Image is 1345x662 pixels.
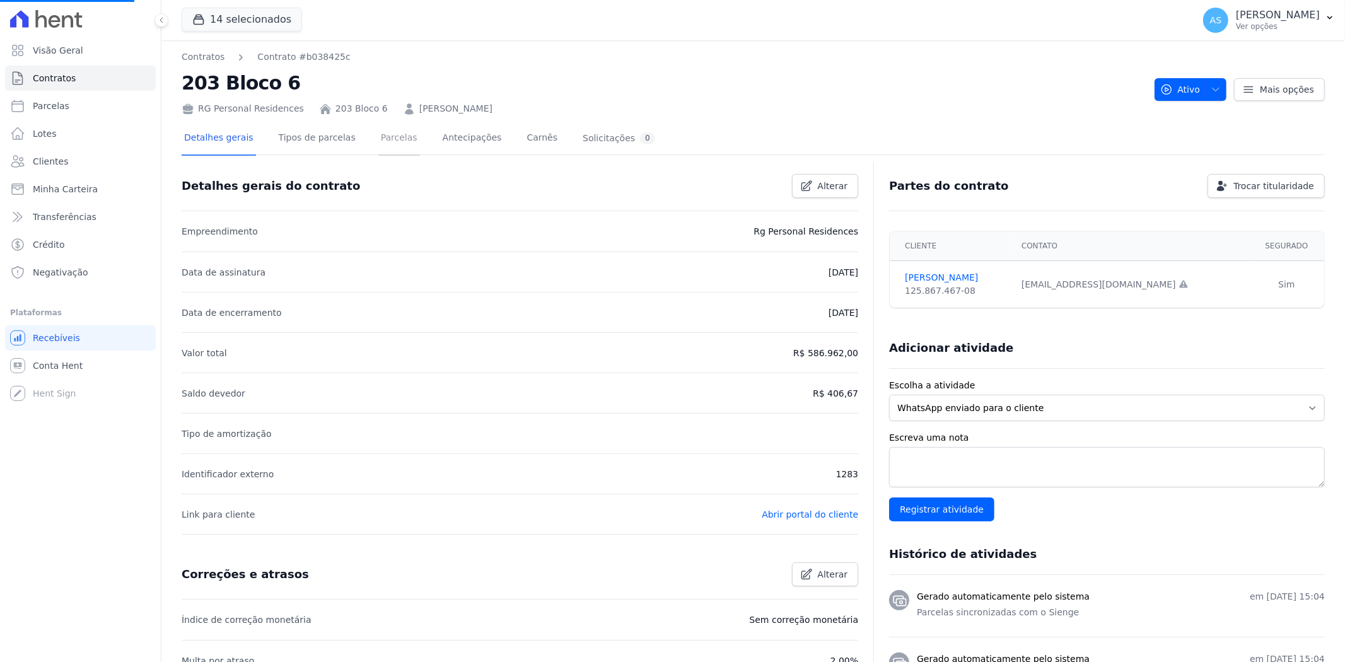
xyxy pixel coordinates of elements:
a: Mais opções [1234,78,1325,101]
label: Escolha a atividade [889,379,1325,392]
th: Contato [1014,231,1249,261]
p: em [DATE] 15:04 [1250,590,1325,603]
a: Tipos de parcelas [276,122,358,156]
h3: Gerado automaticamente pelo sistema [917,590,1090,603]
p: Sem correção monetária [750,612,859,627]
a: Minha Carteira [5,177,156,202]
h3: Histórico de atividades [889,547,1037,562]
span: Trocar titularidade [1233,180,1314,192]
h3: Correções e atrasos [182,567,309,582]
p: [PERSON_NAME] [1236,9,1320,21]
span: Alterar [818,568,848,581]
th: Cliente [890,231,1014,261]
a: Contratos [182,50,224,64]
a: Lotes [5,121,156,146]
nav: Breadcrumb [182,50,1144,64]
p: Data de encerramento [182,305,282,320]
h3: Adicionar atividade [889,340,1013,356]
a: Clientes [5,149,156,174]
div: 0 [640,132,655,144]
span: Minha Carteira [33,183,98,195]
a: [PERSON_NAME] [905,271,1006,284]
td: Sim [1249,261,1324,308]
h2: 203 Bloco 6 [182,69,1144,97]
a: Parcelas [5,93,156,119]
p: Ver opções [1236,21,1320,32]
span: Negativação [33,266,88,279]
p: Empreendimento [182,224,258,239]
p: Saldo devedor [182,386,245,401]
span: Contratos [33,72,76,84]
span: Mais opções [1260,83,1314,96]
a: Carnês [524,122,560,156]
span: Parcelas [33,100,69,112]
span: Ativo [1160,78,1201,101]
span: Visão Geral [33,44,83,57]
a: Negativação [5,260,156,285]
a: Alterar [792,174,859,198]
div: Solicitações [583,132,655,144]
p: Parcelas sincronizadas com o Sienge [917,606,1325,619]
a: Recebíveis [5,325,156,351]
a: Visão Geral [5,38,156,63]
nav: Breadcrumb [182,50,351,64]
p: Data de assinatura [182,265,265,280]
a: Conta Hent [5,353,156,378]
a: Contrato #b038425c [257,50,350,64]
span: Recebíveis [33,332,80,344]
a: 203 Bloco 6 [335,102,388,115]
h3: Detalhes gerais do contrato [182,178,360,194]
p: Link para cliente [182,507,255,522]
a: Solicitações0 [580,122,658,156]
span: Clientes [33,155,68,168]
button: AS [PERSON_NAME] Ver opções [1193,3,1345,38]
p: Valor total [182,346,227,361]
span: Crédito [33,238,65,251]
span: Conta Hent [33,359,83,372]
button: 14 selecionados [182,8,302,32]
a: Detalhes gerais [182,122,256,156]
p: Tipo de amortização [182,426,272,441]
p: Índice de correção monetária [182,612,312,627]
a: Trocar titularidade [1208,174,1325,198]
p: Rg Personal Residences [754,224,858,239]
a: Antecipações [440,122,504,156]
a: Alterar [792,562,859,586]
p: R$ 406,67 [813,386,858,401]
span: Alterar [818,180,848,192]
a: [PERSON_NAME] [419,102,492,115]
a: Crédito [5,232,156,257]
p: R$ 586.962,00 [793,346,858,361]
div: 125.867.467-08 [905,284,1006,298]
span: Lotes [33,127,57,140]
th: Segurado [1249,231,1324,261]
span: Transferências [33,211,96,223]
button: Ativo [1155,78,1227,101]
span: AS [1210,16,1221,25]
p: [DATE] [829,265,858,280]
p: 1283 [836,467,859,482]
a: Parcelas [378,122,420,156]
div: RG Personal Residences [182,102,304,115]
label: Escreva uma nota [889,431,1325,444]
a: Abrir portal do cliente [762,509,858,520]
p: [DATE] [829,305,858,320]
a: Transferências [5,204,156,229]
div: Plataformas [10,305,151,320]
input: Registrar atividade [889,497,994,521]
div: [EMAIL_ADDRESS][DOMAIN_NAME] [1022,278,1242,291]
p: Identificador externo [182,467,274,482]
h3: Partes do contrato [889,178,1009,194]
a: Contratos [5,66,156,91]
